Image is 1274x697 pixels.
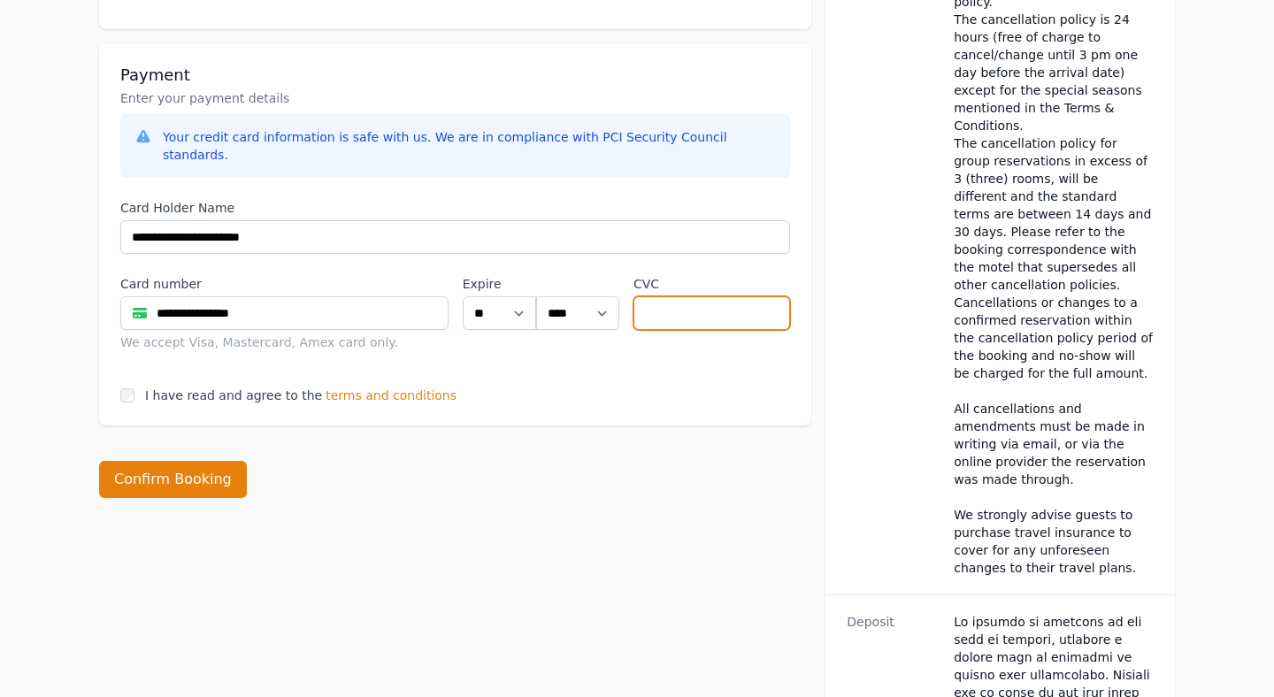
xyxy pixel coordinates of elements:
[463,275,536,293] label: Expire
[120,65,790,86] h3: Payment
[633,275,790,293] label: CVC
[536,275,619,293] label: .
[326,387,457,404] span: terms and conditions
[99,461,247,498] button: Confirm Booking
[145,388,322,402] label: I have read and agree to the
[120,199,790,217] label: Card Holder Name
[120,275,449,293] label: Card number
[163,128,776,164] div: Your credit card information is safe with us. We are in compliance with PCI Security Council stan...
[120,333,449,351] div: We accept Visa, Mastercard, Amex card only.
[120,89,790,107] p: Enter your payment details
